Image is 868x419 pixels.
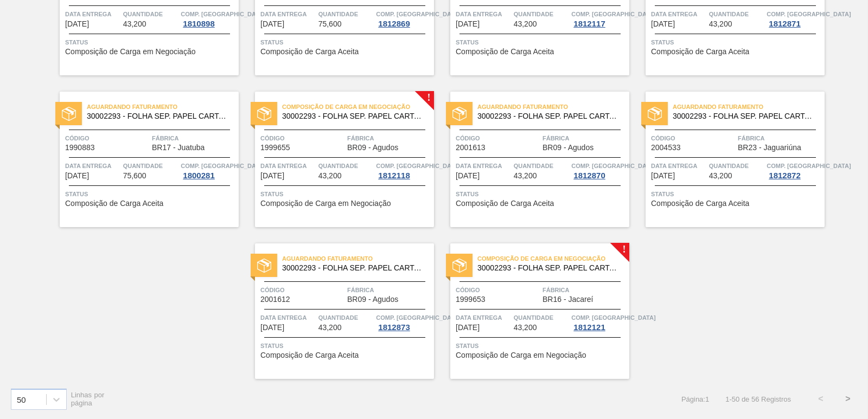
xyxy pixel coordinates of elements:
[456,37,627,48] span: Status
[542,133,627,144] span: Fábrica
[181,20,216,28] div: 1810898
[181,160,236,180] a: Comp. [GEOGRAPHIC_DATA]1800281
[452,259,467,273] img: status
[434,92,629,227] a: statusAguardando Faturamento30002293 - FOLHA SEP. PAPEL CARTAO 1200x1000M 350gCódigo2001613Fábric...
[452,107,467,121] img: status
[376,160,431,180] a: Comp. [GEOGRAPHIC_DATA]1812118
[456,133,540,144] span: Código
[318,9,374,20] span: Quantidade
[571,312,655,323] span: Comp. Carga
[514,324,537,332] span: 43,200
[571,312,627,332] a: Comp. [GEOGRAPHIC_DATA]1812121
[376,9,460,20] span: Comp. Carga
[709,160,764,171] span: Quantidade
[260,324,284,332] span: 22/09/2025
[456,351,586,359] span: Composição de Carga em Negociação
[65,37,236,48] span: Status
[738,133,822,144] span: Fábrica
[648,107,662,121] img: status
[709,9,764,20] span: Quantidade
[456,160,511,171] span: Data entrega
[514,160,569,171] span: Quantidade
[65,199,163,208] span: Composição de Carga Aceita
[347,133,431,144] span: Fábrica
[514,172,537,180] span: 43,200
[834,385,861,412] button: >
[260,144,290,152] span: 1999655
[65,160,120,171] span: Data entrega
[65,189,236,199] span: Status
[65,144,95,152] span: 1990883
[376,9,431,28] a: Comp. [GEOGRAPHIC_DATA]1812869
[123,160,178,171] span: Quantidade
[767,9,851,20] span: Comp. Carga
[282,264,425,272] span: 30002293 - FOLHA SEP. PAPEL CARTAO 1200x1000M 350g
[260,189,431,199] span: Status
[738,144,801,152] span: BR23 - Jaguariúna
[542,295,593,304] span: BR16 - Jacareí
[65,133,149,144] span: Código
[456,172,480,180] span: 20/09/2025
[376,312,431,332] a: Comp. [GEOGRAPHIC_DATA]1812873
[709,20,732,28] span: 43,200
[477,253,629,264] span: Composição de Carga em Negociação
[767,160,851,171] span: Comp. Carga
[651,37,822,48] span: Status
[181,160,265,171] span: Comp. Carga
[376,160,460,171] span: Comp. Carga
[282,253,434,264] span: Aguardando Faturamento
[651,20,675,28] span: 18/09/2025
[477,264,621,272] span: 30002293 - FOLHA SEP. PAPEL CARTAO 1200x1000M 350g
[456,189,627,199] span: Status
[260,340,431,351] span: Status
[514,20,537,28] span: 43,200
[65,172,89,180] span: 19/09/2025
[767,171,802,180] div: 1812872
[17,395,26,404] div: 50
[767,9,822,28] a: Comp. [GEOGRAPHIC_DATA]1812871
[477,101,629,112] span: Aguardando Faturamento
[673,112,816,120] span: 30002293 - FOLHA SEP. PAPEL CARTAO 1200x1000M 350g
[260,295,290,304] span: 2001612
[571,171,607,180] div: 1812870
[260,20,284,28] span: 17/09/2025
[651,199,749,208] span: Composição de Carga Aceita
[456,9,511,20] span: Data entrega
[239,243,434,379] a: statusAguardando Faturamento30002293 - FOLHA SEP. PAPEL CARTAO 1200x1000M 350gCódigo2001612Fábric...
[260,199,391,208] span: Composição de Carga em Negociação
[260,160,316,171] span: Data entrega
[456,20,480,28] span: 17/09/2025
[257,259,271,273] img: status
[123,9,178,20] span: Quantidade
[767,160,822,180] a: Comp. [GEOGRAPHIC_DATA]1812872
[65,20,89,28] span: 15/09/2025
[181,9,236,28] a: Comp. [GEOGRAPHIC_DATA]1810898
[571,160,655,171] span: Comp. Carga
[651,172,675,180] span: 22/09/2025
[71,391,105,407] span: Linhas por página
[87,101,239,112] span: Aguardando Faturamento
[347,285,431,295] span: Fábrica
[260,172,284,180] span: 19/09/2025
[456,312,511,323] span: Data entrega
[62,107,76,121] img: status
[123,172,146,180] span: 75,600
[456,324,480,332] span: 22/09/2025
[181,171,216,180] div: 1800281
[725,395,791,403] span: 1 - 50 de 56 Registros
[542,285,627,295] span: Fábrica
[260,351,359,359] span: Composição de Carga Aceita
[152,144,205,152] span: BR17 - Juatuba
[376,323,412,332] div: 1812873
[65,9,120,20] span: Data entrega
[65,48,195,56] span: Composição de Carga em Negociação
[651,160,706,171] span: Data entrega
[318,324,342,332] span: 43,200
[152,133,236,144] span: Fábrica
[87,112,230,120] span: 30002293 - FOLHA SEP. PAPEL CARTAO 1200x1000M 350g
[542,144,593,152] span: BR09 - Agudos
[651,48,749,56] span: Composição de Carga Aceita
[456,295,486,304] span: 1999653
[456,340,627,351] span: Status
[318,160,374,171] span: Quantidade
